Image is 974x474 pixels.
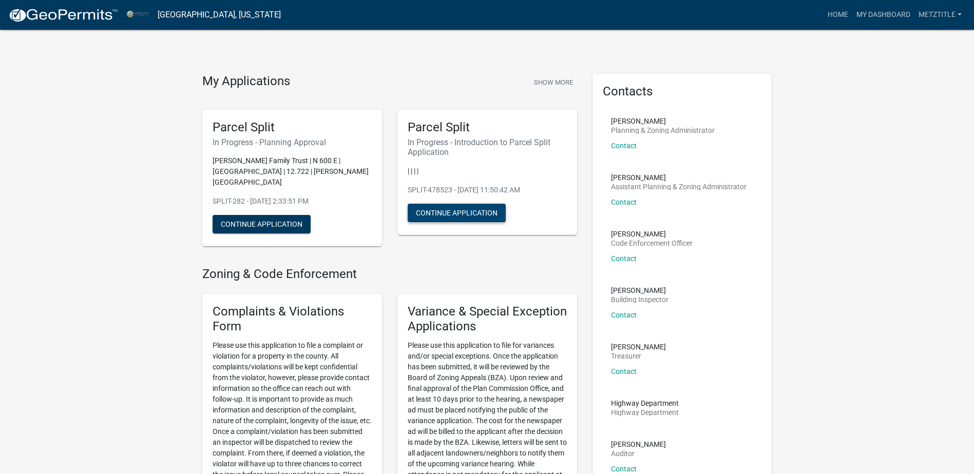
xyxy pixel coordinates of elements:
[213,155,372,188] p: [PERSON_NAME] Family Trust | N 600 E | [GEOGRAPHIC_DATA] | 12.722 | [PERSON_NAME][GEOGRAPHIC_DATA]
[408,137,567,157] h6: In Progress - Introduction to Parcel Split Application
[408,120,567,135] h5: Parcel Split
[202,267,577,282] h4: Zoning & Code Enforcement
[202,74,290,89] h4: My Applications
[611,450,666,457] p: Auditor
[213,304,372,334] h5: Complaints & Violations Form
[611,127,715,134] p: Planning & Zoning Administrator
[530,74,577,91] button: Show More
[824,5,852,25] a: Home
[611,183,747,190] p: Assistant Planning & Zoning Administrator
[611,287,669,294] p: [PERSON_NAME]
[852,5,914,25] a: My Dashboard
[126,8,149,22] img: Miami County, Indiana
[611,296,669,303] p: Building Inspector
[611,240,693,247] p: Code Enforcement Officer
[611,343,666,350] p: [PERSON_NAME]
[611,367,637,376] a: Contact
[611,352,666,360] p: Treasurer
[611,174,747,181] p: [PERSON_NAME]
[213,137,372,147] h6: In Progress - Planning Approval
[611,254,637,263] a: Contact
[213,196,372,207] p: SPLIT-282 - [DATE] 2:33:51 PM
[611,230,693,238] p: [PERSON_NAME]
[611,117,715,125] p: [PERSON_NAME]
[611,409,679,416] p: Highway Department
[611,142,637,150] a: Contact
[158,6,281,24] a: [GEOGRAPHIC_DATA], [US_STATE]
[611,198,637,206] a: Contact
[408,204,506,222] button: Continue Application
[213,120,372,135] h5: Parcel Split
[213,215,311,233] button: Continue Application
[611,400,679,407] p: Highway Department
[914,5,966,25] a: MetzTitle
[611,441,666,448] p: [PERSON_NAME]
[611,311,637,319] a: Contact
[408,166,567,176] p: | | | |
[603,84,762,99] h5: Contacts
[611,465,637,473] a: Contact
[408,185,567,195] p: SPLIT-478523 - [DATE] 11:50:42 AM
[408,304,567,334] h5: Variance & Special Exception Applications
